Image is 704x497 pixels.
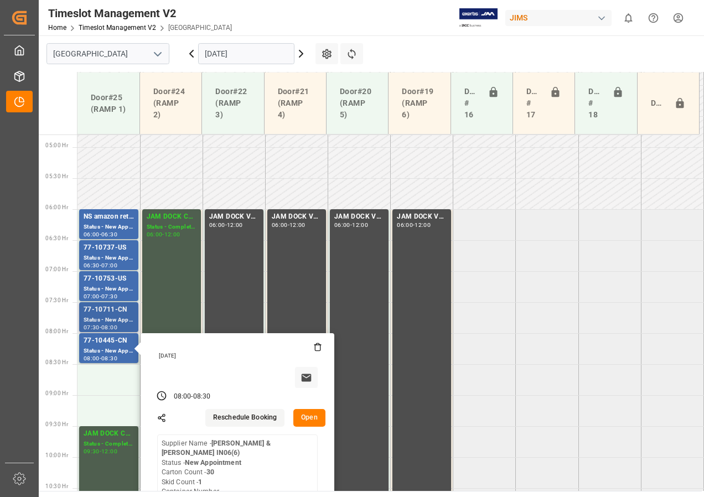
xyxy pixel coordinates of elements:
[84,232,100,237] div: 06:00
[45,173,68,179] span: 05:30 Hr
[397,81,441,125] div: Door#19 (RAMP 6)
[79,24,156,32] a: Timeslot Management V2
[46,43,169,64] input: Type to search/select
[397,211,447,222] div: JAM DOCK VOLUME CONTROL
[162,439,271,457] b: [PERSON_NAME] & [PERSON_NAME] IN06(6)
[191,392,193,402] div: -
[415,222,431,227] div: 12:00
[84,242,134,253] div: 77-10737-US
[84,325,100,330] div: 07:30
[100,449,101,454] div: -
[397,222,413,227] div: 06:00
[100,232,101,237] div: -
[460,81,483,125] div: Doors # 16
[86,87,131,120] div: Door#25 (RAMP 1)
[45,266,68,272] span: 07:00 Hr
[84,222,134,232] div: Status - New Appointment
[149,45,165,63] button: open menu
[293,409,325,427] button: Open
[84,346,134,356] div: Status - New Appointment
[84,449,100,454] div: 09:30
[45,421,68,427] span: 09:30 Hr
[45,297,68,303] span: 07:30 Hr
[334,222,350,227] div: 06:00
[84,273,134,284] div: 77-10753-US
[193,392,211,402] div: 08:30
[101,449,117,454] div: 12:00
[147,232,163,237] div: 06:00
[84,263,100,268] div: 06:30
[272,222,288,227] div: 06:00
[45,235,68,241] span: 06:30 Hr
[84,304,134,315] div: 77-10711-CN
[101,356,117,361] div: 08:30
[45,328,68,334] span: 08:00 Hr
[205,409,284,427] button: Reschedule Booking
[84,315,134,325] div: Status - New Appointment
[198,43,294,64] input: DD-MM-YYYY
[100,325,101,330] div: -
[84,356,100,361] div: 08:00
[84,428,134,439] div: JAM DOCK CONTROL
[225,222,227,227] div: -
[45,142,68,148] span: 05:00 Hr
[101,325,117,330] div: 08:00
[84,211,134,222] div: NS amazon returns
[272,211,322,222] div: JAM DOCK VOLUME CONTROL
[273,81,317,125] div: Door#21 (RAMP 4)
[206,468,214,476] b: 30
[84,284,134,294] div: Status - New Appointment
[641,6,666,30] button: Help Center
[185,459,241,467] b: New Appointment
[155,352,322,360] div: [DATE]
[101,263,117,268] div: 07:00
[45,359,68,365] span: 08:30 Hr
[147,222,196,232] div: Status - Completed
[505,7,616,28] button: JIMS
[162,232,164,237] div: -
[84,253,134,263] div: Status - New Appointment
[335,81,379,125] div: Door#20 (RAMP 5)
[101,294,117,299] div: 07:30
[45,452,68,458] span: 10:00 Hr
[413,222,415,227] div: -
[522,81,545,125] div: Doors # 17
[100,356,101,361] div: -
[227,222,243,227] div: 12:00
[48,5,232,22] div: Timeslot Management V2
[352,222,368,227] div: 12:00
[459,8,498,28] img: Exertis%20JAM%20-%20Email%20Logo.jpg_1722504956.jpg
[100,294,101,299] div: -
[45,390,68,396] span: 09:00 Hr
[505,10,612,26] div: JIMS
[334,211,384,222] div: JAM DOCK VOLUME CONTROL
[584,81,607,125] div: Doors # 18
[350,222,352,227] div: -
[211,81,255,125] div: Door#22 (RAMP 3)
[84,294,100,299] div: 07:00
[164,232,180,237] div: 12:00
[84,439,134,449] div: Status - Completed
[84,335,134,346] div: 77-10445-CN
[48,24,66,32] a: Home
[147,211,196,222] div: JAM DOCK CONTROL
[198,478,202,486] b: 1
[149,81,193,125] div: Door#24 (RAMP 2)
[616,6,641,30] button: show 0 new notifications
[174,392,191,402] div: 08:00
[289,222,306,227] div: 12:00
[209,211,259,222] div: JAM DOCK VOLUME CONTROL
[288,222,289,227] div: -
[209,222,225,227] div: 06:00
[45,483,68,489] span: 10:30 Hr
[101,232,117,237] div: 06:30
[646,93,670,114] div: Door#23
[100,263,101,268] div: -
[45,204,68,210] span: 06:00 Hr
